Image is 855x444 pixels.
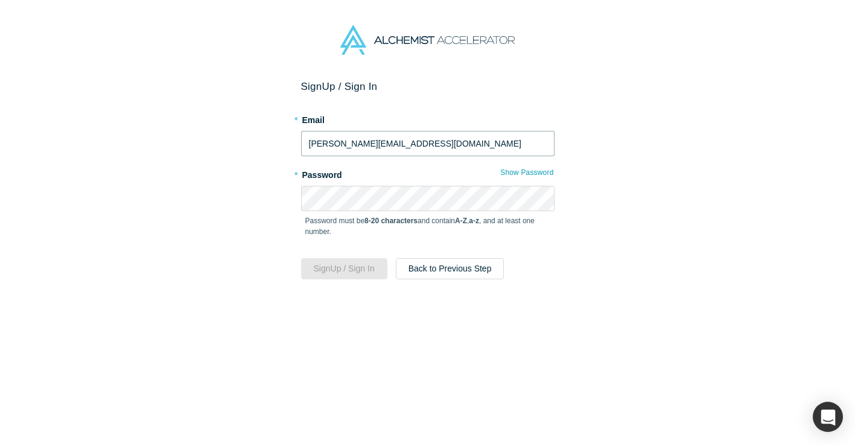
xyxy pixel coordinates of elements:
label: Password [301,165,555,182]
p: Password must be and contain , , and at least one number. [305,215,550,237]
strong: A-Z [455,217,467,225]
strong: a-z [469,217,479,225]
button: Show Password [500,165,554,180]
h2: Sign Up / Sign In [301,80,555,93]
label: Email [301,110,555,127]
button: SignUp / Sign In [301,258,387,279]
button: Back to Previous Step [396,258,504,279]
strong: 8-20 characters [364,217,418,225]
img: Alchemist Accelerator Logo [340,25,514,55]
